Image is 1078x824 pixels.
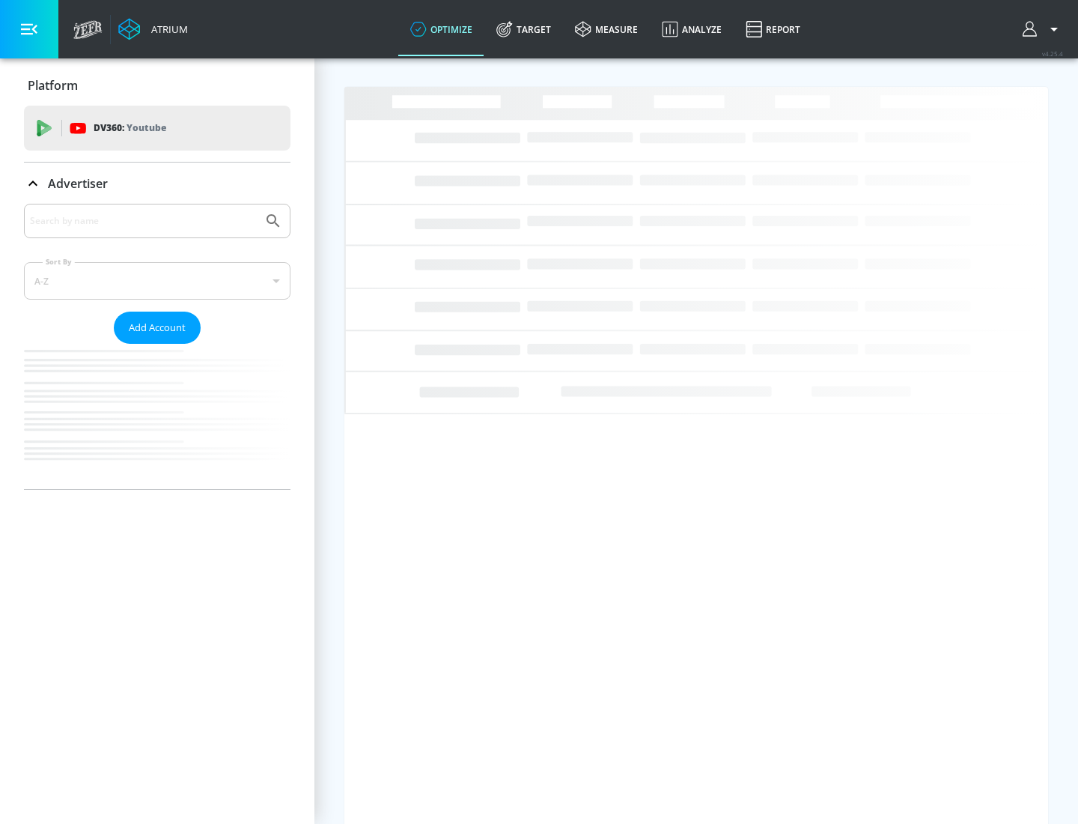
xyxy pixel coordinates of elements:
a: optimize [398,2,484,56]
div: Advertiser [24,163,290,205]
a: measure [563,2,650,56]
div: A-Z [24,262,290,300]
nav: list of Advertiser [24,344,290,489]
a: Atrium [118,18,188,40]
button: Add Account [114,312,201,344]
p: Youtube [127,120,166,136]
a: Target [484,2,563,56]
div: Advertiser [24,204,290,489]
div: Atrium [145,22,188,36]
input: Search by name [30,211,257,231]
a: Analyze [650,2,734,56]
a: Report [734,2,812,56]
div: DV360: Youtube [24,106,290,151]
p: DV360: [94,120,166,136]
span: v 4.25.4 [1042,49,1063,58]
label: Sort By [43,257,75,267]
div: Platform [24,64,290,106]
p: Advertiser [48,175,108,192]
p: Platform [28,77,78,94]
span: Add Account [129,319,186,336]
